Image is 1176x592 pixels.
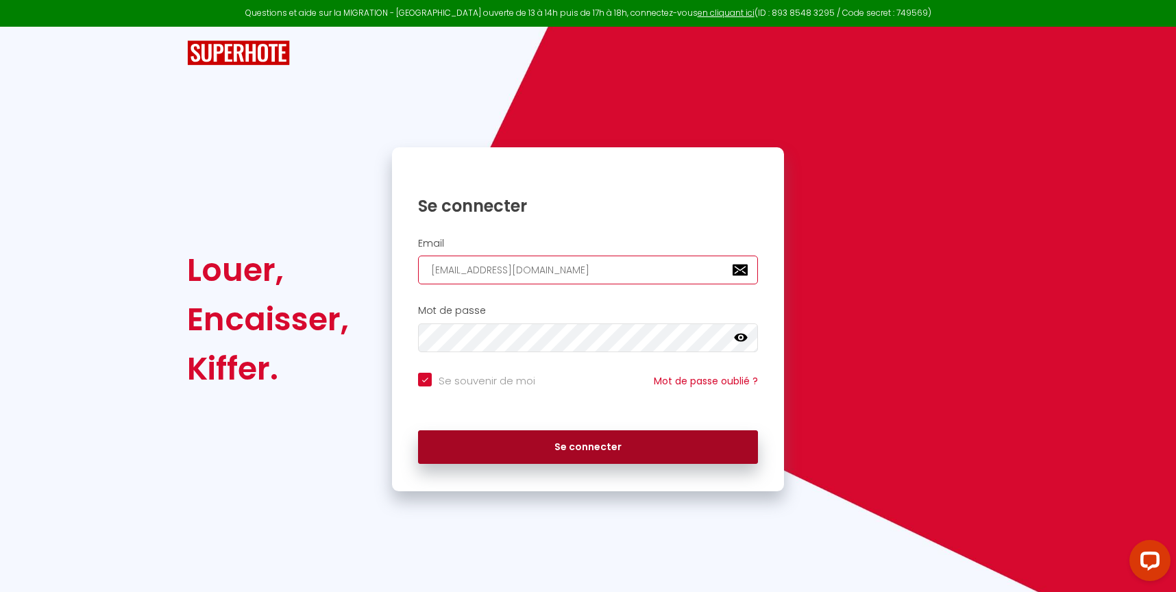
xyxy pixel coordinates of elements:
[418,238,758,249] h2: Email
[1118,534,1176,592] iframe: LiveChat chat widget
[187,40,290,66] img: SuperHote logo
[418,305,758,317] h2: Mot de passe
[654,374,758,388] a: Mot de passe oublié ?
[187,245,349,295] div: Louer,
[698,7,755,18] a: en cliquant ici
[418,256,758,284] input: Ton Email
[187,295,349,344] div: Encaisser,
[418,195,758,217] h1: Se connecter
[187,344,349,393] div: Kiffer.
[418,430,758,465] button: Se connecter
